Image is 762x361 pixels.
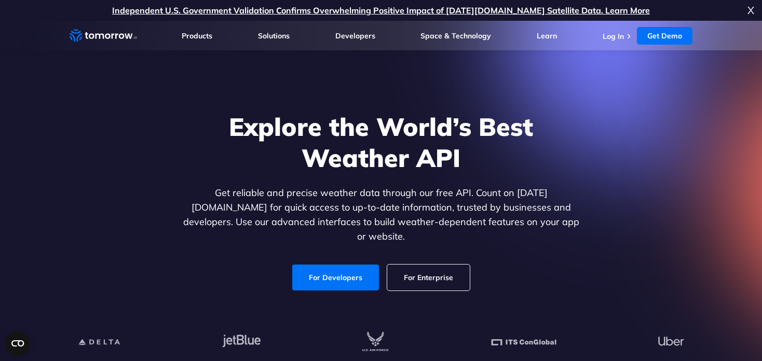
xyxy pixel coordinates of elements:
[603,32,624,41] a: Log In
[181,111,581,173] h1: Explore the World’s Best Weather API
[420,31,491,40] a: Space & Technology
[387,265,470,290] a: For Enterprise
[5,331,30,356] button: Open CMP widget
[637,27,692,45] a: Get Demo
[292,265,379,290] a: For Developers
[112,5,650,16] a: Independent U.S. Government Validation Confirms Overwhelming Positive Impact of [DATE][DOMAIN_NAM...
[70,28,137,44] a: Home link
[537,31,557,40] a: Learn
[181,186,581,244] p: Get reliable and precise weather data through our free API. Count on [DATE][DOMAIN_NAME] for quic...
[182,31,212,40] a: Products
[258,31,290,40] a: Solutions
[335,31,375,40] a: Developers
